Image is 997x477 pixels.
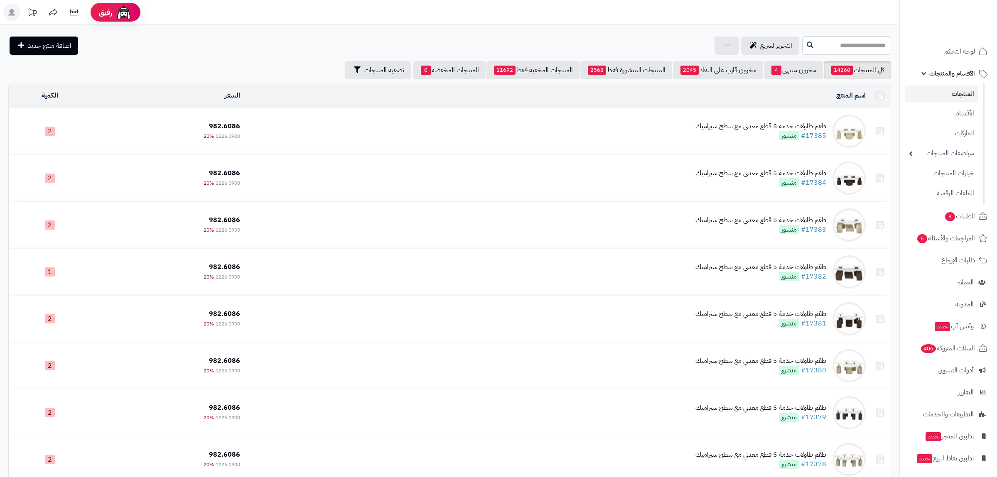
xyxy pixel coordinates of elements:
span: 20% [204,320,214,328]
img: طقم طاولات خدمة 5 قطع معدني مع سطح سيراميك [832,349,866,382]
span: 1 [45,267,55,276]
span: 982.6086 [209,215,240,225]
a: الملفات الرقمية [905,184,978,202]
div: طقم طاولات خدمة 5 قطع معدني مع سطح سيراميك [695,450,826,460]
img: طقم طاولات خدمة 5 قطع معدني مع سطح سيراميك [832,302,866,335]
span: منشور [779,366,799,375]
span: المراجعات والأسئلة [916,232,975,244]
span: تطبيق نقاط البيع [916,453,974,464]
div: طقم طاولات خدمة 5 قطع معدني مع سطح سيراميك [695,309,826,319]
span: جديد [935,322,950,331]
a: خيارات المنتجات [905,164,978,182]
span: 982.6086 [209,309,240,319]
a: مخزون قارب على النفاذ2045 [673,61,763,79]
a: أدوات التسويق [905,360,992,380]
span: 20% [204,179,214,187]
span: لوحة التحكم [944,46,975,57]
span: 2568 [588,66,606,75]
div: طقم طاولات خدمة 5 قطع معدني مع سطح سيراميك [695,403,826,413]
span: 1226.0900 [216,226,240,234]
span: 982.6086 [209,121,240,131]
span: 6 [917,234,927,243]
a: التقارير [905,382,992,402]
a: الماركات [905,125,978,142]
span: 20% [204,226,214,234]
span: 406 [921,344,936,353]
a: #17378 [801,459,826,469]
span: 20% [204,367,214,374]
a: تطبيق نقاط البيعجديد [905,448,992,468]
span: أدوات التسويق [938,364,974,376]
a: كل المنتجات14260 [824,61,891,79]
span: 2 [45,220,55,230]
span: التطبيقات والخدمات [923,409,974,420]
span: التقارير [958,386,974,398]
span: التحرير لسريع [760,41,792,51]
img: طقم طاولات خدمة 5 قطع معدني مع سطح سيراميك [832,208,866,242]
span: اضافة منتج جديد [28,41,71,51]
span: 20% [204,132,214,140]
span: 20% [204,414,214,421]
span: 982.6086 [209,356,240,366]
a: #17385 [801,131,826,141]
img: logo-2.png [941,6,989,24]
span: منشور [779,413,799,422]
a: #17382 [801,272,826,281]
div: طقم طاولات خدمة 5 قطع معدني مع سطح سيراميك [695,122,826,131]
span: منشور [779,131,799,140]
span: 1226.0900 [216,273,240,281]
span: وآتس آب [934,320,974,332]
span: 2 [45,361,55,370]
div: طقم طاولات خدمة 5 قطع معدني مع سطح سيراميك [695,215,826,225]
span: 1226.0900 [216,179,240,187]
img: ai-face.png [115,4,132,21]
img: طقم طاولات خدمة 5 قطع معدني مع سطح سيراميك [832,161,866,195]
a: وآتس آبجديد [905,316,992,336]
img: طقم طاولات خدمة 5 قطع معدني مع سطح سيراميك [832,115,866,148]
a: الطلبات3 [905,206,992,226]
a: المنتجات المنشورة فقط2568 [580,61,672,79]
span: طلبات الإرجاع [941,254,975,266]
span: تصفية المنتجات [364,65,404,75]
a: اضافة منتج جديد [10,37,78,55]
span: 11692 [494,66,516,75]
a: التحرير لسريع [741,37,799,55]
a: التطبيقات والخدمات [905,404,992,424]
div: طقم طاولات خدمة 5 قطع معدني مع سطح سيراميك [695,356,826,366]
img: طقم طاولات خدمة 5 قطع معدني مع سطح سيراميك [832,443,866,476]
span: الطلبات [944,210,975,222]
span: 2 [45,408,55,417]
span: 1226.0900 [216,320,240,328]
span: 2045 [680,66,699,75]
span: 2 [45,314,55,323]
span: 20% [204,461,214,468]
span: منشور [779,225,799,234]
span: جديد [926,432,941,441]
span: 1226.0900 [216,461,240,468]
span: رفيق [99,7,112,17]
div: طقم طاولات خدمة 5 قطع معدني مع سطح سيراميك [695,262,826,272]
span: منشور [779,460,799,469]
span: منشور [779,319,799,328]
span: 1226.0900 [216,132,240,140]
a: السعر [225,91,240,100]
a: السلات المتروكة406 [905,338,992,358]
span: 4 [771,66,781,75]
button: تصفية المنتجات [345,61,411,79]
a: #17380 [801,365,826,375]
div: طقم طاولات خدمة 5 قطع معدني مع سطح سيراميك [695,169,826,178]
a: المدونة [905,294,992,314]
span: 2 [45,174,55,183]
a: المراجعات والأسئلة6 [905,228,992,248]
span: 982.6086 [209,262,240,272]
span: العملاء [958,276,974,288]
span: 14260 [831,66,853,75]
span: الأقسام والمنتجات [929,68,975,79]
span: تطبيق المتجر [925,431,974,442]
span: 0 [421,66,431,75]
span: 1226.0900 [216,367,240,374]
a: الأقسام [905,105,978,122]
a: #17384 [801,178,826,188]
span: جديد [917,454,932,463]
a: #17383 [801,225,826,235]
